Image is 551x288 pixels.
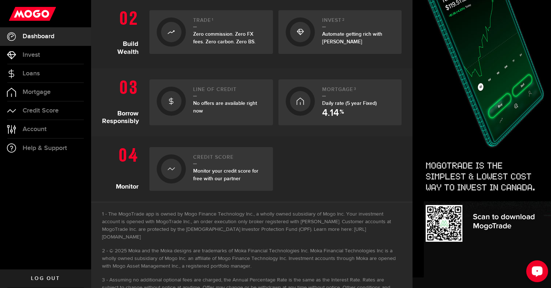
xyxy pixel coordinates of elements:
span: Help & Support [23,145,67,151]
sup: 2 [342,17,345,22]
span: Monitor your credit score for free with our partner [193,168,258,182]
span: Zero commission. Zero FX fees. Zero carbon. Zero BS. [193,31,255,45]
a: Credit ScoreMonitor your credit score for free with our partner [149,147,273,191]
span: Dashboard [23,33,54,40]
span: Loans [23,70,40,77]
h2: Trade [193,17,266,27]
h2: Line of credit [193,87,266,96]
span: Automate getting rich with [PERSON_NAME] [322,31,382,45]
a: Invest2Automate getting rich with [PERSON_NAME] [278,10,402,54]
sup: 3 [354,87,356,91]
span: Log out [31,276,60,281]
iframe: LiveChat chat widget [520,257,551,288]
h2: Invest [322,17,395,27]
li: © 2025 Moka and the Moka designs are trademarks of Moka Financial Technologies Inc. Moka Financia... [102,247,402,270]
h1: Borrow Responsibly [102,76,144,125]
h1: Monitor [102,143,144,191]
h2: Mortgage [322,87,395,96]
span: Account [23,126,47,133]
span: Credit Score [23,107,59,114]
span: 4.14 [322,109,339,118]
span: % [340,109,344,118]
sup: 1 [212,17,214,22]
a: Line of creditNo offers are available right now [149,79,273,125]
a: Trade1Zero commission. Zero FX fees. Zero carbon. Zero BS. [149,10,273,54]
h1: Build Wealth [102,7,144,58]
span: No offers are available right now [193,100,257,114]
span: Daily rate (5 year Fixed) [322,100,377,106]
span: Invest [23,52,40,58]
li: The MogoTrade app is owned by Mogo Finance Technology Inc., a wholly owned subsidiary of Mogo Inc... [102,210,402,241]
h2: Credit Score [193,154,266,164]
a: Mortgage3Daily rate (5 year Fixed) 4.14 % [278,79,402,125]
span: Mortgage [23,89,51,95]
